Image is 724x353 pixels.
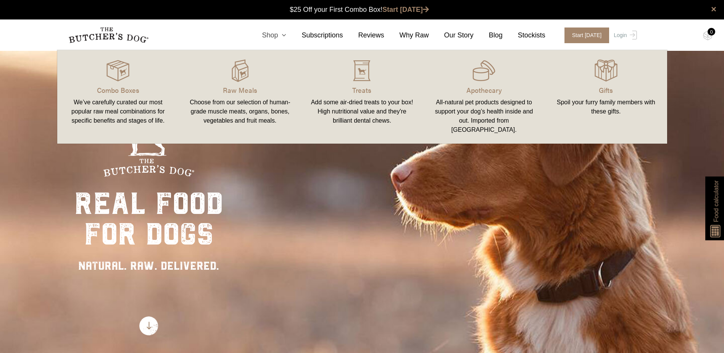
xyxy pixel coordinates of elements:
span: Start [DATE] [564,28,610,43]
div: 0 [708,28,715,36]
a: Reviews [343,30,384,40]
a: Our Story [429,30,474,40]
a: Gifts Spoil your furry family members with these gifts. [545,58,667,136]
div: All-natural pet products designed to support your dog’s health inside and out. Imported from [GEO... [432,98,536,134]
p: Raw Meals [188,85,292,95]
a: Apothecary All-natural pet products designed to support your dog’s health inside and out. Importe... [423,58,545,136]
a: Why Raw [384,30,429,40]
p: Combo Boxes [66,85,170,95]
div: real food for dogs [74,188,223,249]
div: Choose from our selection of human-grade muscle meats, organs, bones, vegetables and fruit meals. [188,98,292,125]
a: close [711,5,716,14]
a: Login [612,28,637,43]
div: We’ve carefully curated our most popular raw meal combinations for specific benefits and stages o... [66,98,170,125]
a: Stockists [503,30,545,40]
p: Apothecary [432,85,536,95]
div: NATURAL. RAW. DELIVERED. [74,257,223,274]
div: Spoil your furry family members with these gifts. [554,98,658,116]
p: Gifts [554,85,658,95]
span: Food calculator [711,180,721,222]
a: Start [DATE] [557,28,612,43]
a: Subscriptions [286,30,343,40]
a: Treats Add some air-dried treats to your box! High nutritional value and they're brilliant dental... [301,58,423,136]
div: Add some air-dried treats to your box! High nutritional value and they're brilliant dental chews. [310,98,414,125]
a: Shop [247,30,286,40]
p: Treats [310,85,414,95]
a: Start [DATE] [382,6,429,13]
a: Combo Boxes We’ve carefully curated our most popular raw meal combinations for specific benefits ... [57,58,179,136]
a: Raw Meals Choose from our selection of human-grade muscle meats, organs, bones, vegetables and fr... [179,58,301,136]
img: TBD_Cart-Empty.png [703,31,713,40]
a: Blog [474,30,503,40]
